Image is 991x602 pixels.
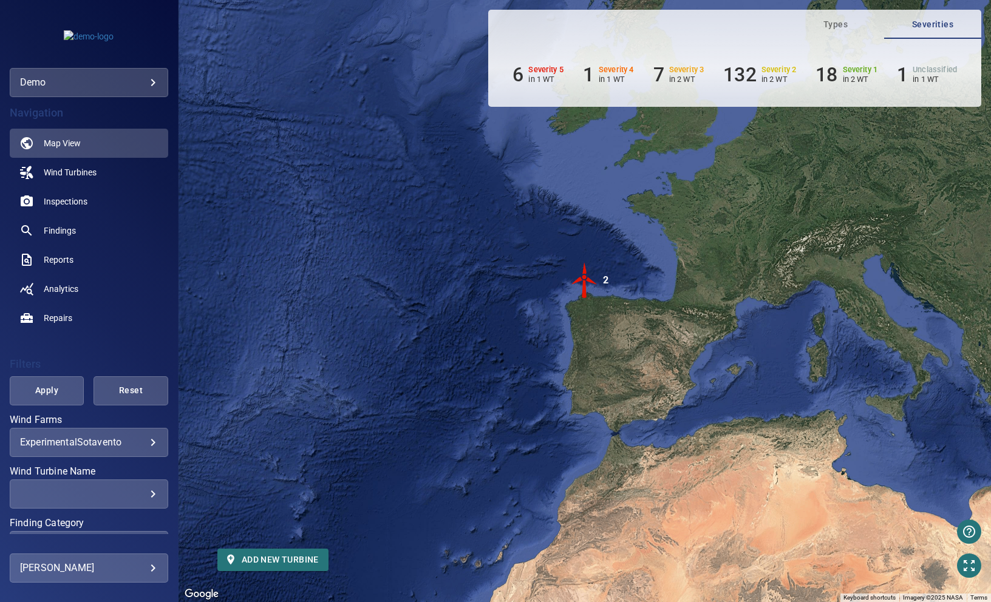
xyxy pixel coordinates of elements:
[723,63,756,86] h6: 132
[891,17,974,32] span: Severities
[10,303,168,333] a: repairs noActive
[761,66,797,74] h6: Severity 2
[10,479,168,509] div: Wind Turbine Name
[10,158,168,187] a: windturbines noActive
[44,195,87,208] span: Inspections
[970,594,987,601] a: Terms (opens in new tab)
[10,428,168,457] div: Wind Farms
[10,467,168,476] label: Wind Turbine Name
[816,63,837,86] h6: 18
[20,73,158,92] div: demo
[583,63,594,86] h6: 1
[44,254,73,266] span: Reports
[794,17,877,32] span: Types
[20,558,158,578] div: [PERSON_NAME]
[913,66,957,74] h6: Unclassified
[897,63,908,86] h6: 1
[44,312,72,324] span: Repairs
[20,436,158,448] div: ExperimentalSotavento
[653,63,704,86] li: Severity 3
[10,518,168,528] label: Finding Category
[182,586,222,602] a: Open this area in Google Maps (opens a new window)
[10,245,168,274] a: reports noActive
[669,75,704,84] p: in 2 WT
[217,549,329,571] button: Add new turbine
[182,586,222,602] img: Google
[528,75,564,84] p: in 1 WT
[913,75,957,84] p: in 1 WT
[44,166,97,178] span: Wind Turbines
[227,552,319,567] span: Add new turbine
[64,30,114,42] img: demo-logo
[94,376,168,405] button: Reset
[25,383,69,398] span: Apply
[599,75,634,84] p: in 1 WT
[109,383,153,398] span: Reset
[567,262,603,300] gmp-advanced-marker: 2
[10,107,168,119] h4: Navigation
[10,274,168,303] a: analytics noActive
[599,66,634,74] h6: Severity 4
[816,63,877,86] li: Severity 1
[603,262,608,299] div: 2
[10,531,168,560] div: Finding Category
[567,262,603,299] img: windFarmIconCat5.svg
[10,187,168,216] a: inspections noActive
[528,66,564,74] h6: Severity 5
[44,225,76,237] span: Findings
[843,594,896,602] button: Keyboard shortcuts
[513,63,564,86] li: Severity 5
[897,63,957,86] li: Severity Unclassified
[843,75,878,84] p: in 2 WT
[653,63,664,86] h6: 7
[10,376,84,405] button: Apply
[10,358,168,370] h4: Filters
[44,137,81,149] span: Map View
[723,63,796,86] li: Severity 2
[761,75,797,84] p: in 2 WT
[10,216,168,245] a: findings noActive
[10,68,168,97] div: demo
[583,63,634,86] li: Severity 4
[44,283,78,295] span: Analytics
[513,63,523,86] h6: 6
[10,129,168,158] a: map active
[843,66,878,74] h6: Severity 1
[903,594,963,601] span: Imagery ©2025 NASA
[669,66,704,74] h6: Severity 3
[10,415,168,425] label: Wind Farms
